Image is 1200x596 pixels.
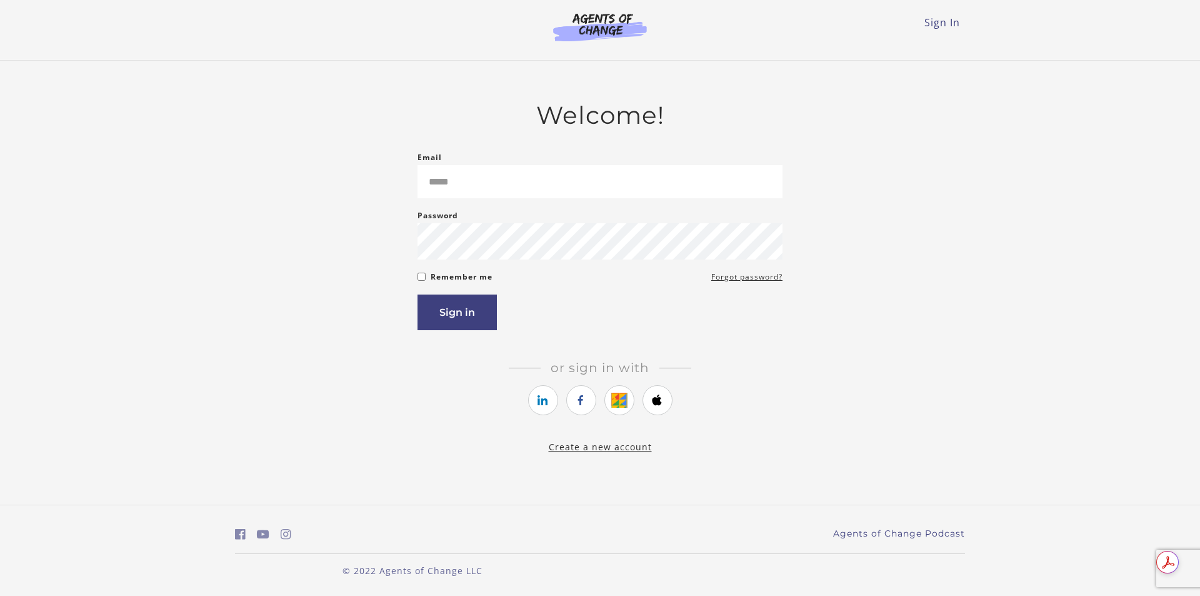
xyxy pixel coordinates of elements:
[281,525,291,543] a: https://www.instagram.com/agentsofchangeprep/ (Open in a new window)
[257,525,269,543] a: https://www.youtube.com/c/AgentsofChangeTestPrepbyMeaganMitchell (Open in a new window)
[833,527,965,540] a: Agents of Change Podcast
[417,150,442,165] label: Email
[549,441,652,453] a: Create a new account
[566,385,596,415] a: https://courses.thinkific.com/users/auth/facebook?ss%5Breferral%5D=&ss%5Buser_return_to%5D=&ss%5B...
[604,385,634,415] a: https://courses.thinkific.com/users/auth/google?ss%5Breferral%5D=&ss%5Buser_return_to%5D=&ss%5Bvi...
[924,16,960,29] a: Sign In
[281,528,291,540] i: https://www.instagram.com/agentsofchangeprep/ (Open in a new window)
[235,525,246,543] a: https://www.facebook.com/groups/aswbtestprep (Open in a new window)
[711,270,782,285] a: Forgot password?
[540,13,660,41] img: Agents of Change Logo
[417,208,458,223] label: Password
[257,528,269,540] i: https://www.youtube.com/c/AgentsofChangeTestPrepbyMeaganMitchell (Open in a new window)
[528,385,558,415] a: https://courses.thinkific.com/users/auth/linkedin?ss%5Breferral%5D=&ss%5Buser_return_to%5D=&ss%5B...
[417,295,497,330] button: Sign in
[431,270,492,285] label: Remember me
[235,528,246,540] i: https://www.facebook.com/groups/aswbtestprep (Open in a new window)
[417,101,782,130] h2: Welcome!
[541,360,659,375] span: Or sign in with
[642,385,672,415] a: https://courses.thinkific.com/users/auth/apple?ss%5Breferral%5D=&ss%5Buser_return_to%5D=&ss%5Bvis...
[235,564,590,577] p: © 2022 Agents of Change LLC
